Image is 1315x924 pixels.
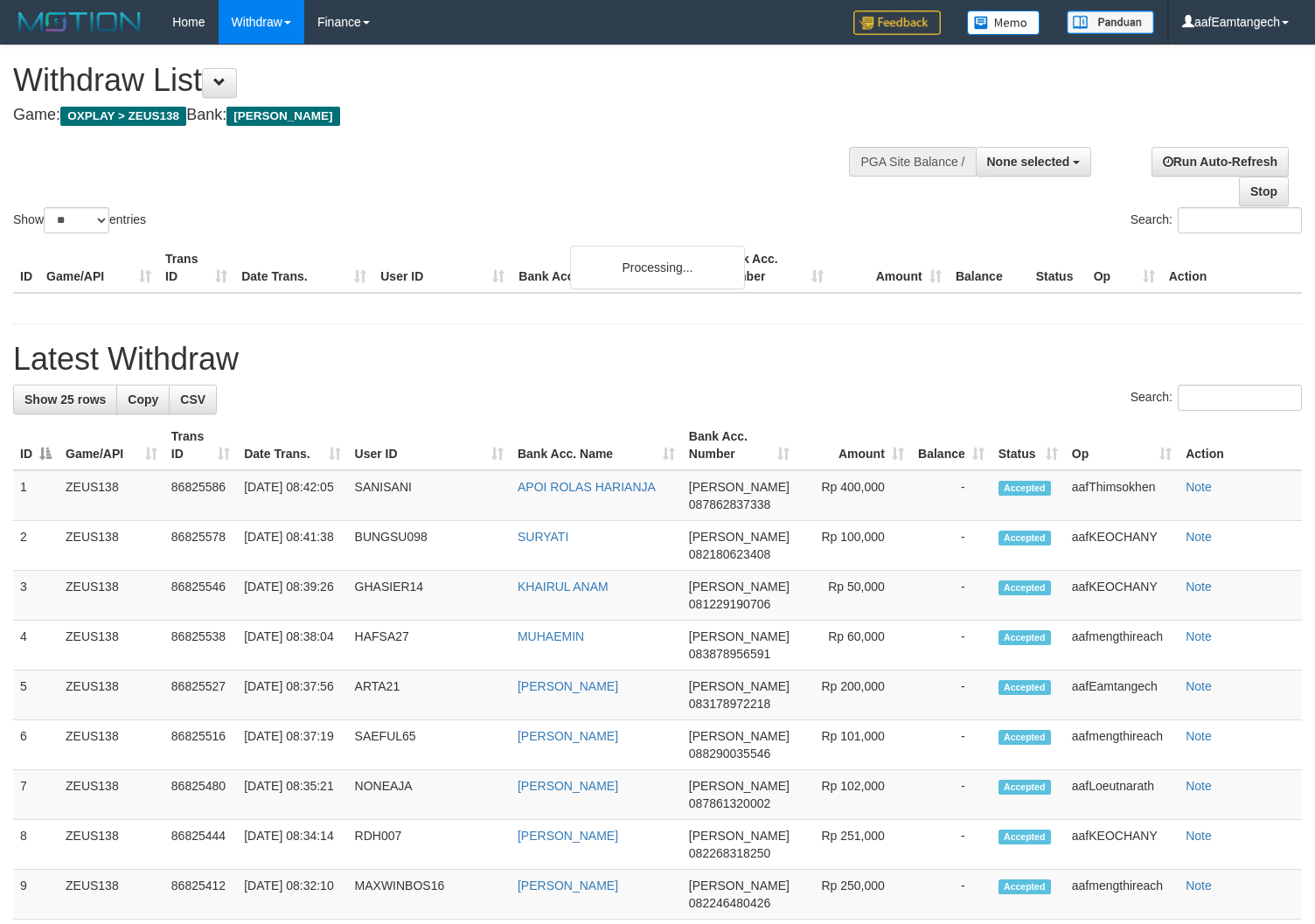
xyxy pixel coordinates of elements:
[13,470,59,521] td: 1
[1186,530,1212,544] a: Note
[797,420,911,470] th: Amount: activate to sort column ascending
[237,621,347,670] td: [DATE] 08:38:04
[237,720,347,770] td: [DATE] 08:37:19
[237,571,347,621] td: [DATE] 08:39:26
[712,243,830,293] th: Bank Acc. Number
[1067,10,1154,34] img: panduan.png
[237,670,347,720] td: [DATE] 08:37:56
[116,385,170,414] a: Copy
[689,879,790,893] span: [PERSON_NAME]
[13,207,146,233] label: Show entries
[164,621,237,670] td: 86825538
[689,547,770,561] span: Copy 082180623408 to clipboard
[911,720,991,770] td: -
[169,385,217,414] a: CSV
[998,680,1051,695] span: Accepted
[689,530,790,544] span: [PERSON_NAME]
[59,720,164,770] td: ZEUS138
[158,243,234,293] th: Trans ID
[689,480,790,494] span: [PERSON_NAME]
[518,580,609,594] a: KHAIRUL ANAM
[348,720,511,770] td: SAEFUL65
[13,107,859,124] h4: Game: Bank:
[1186,679,1212,693] a: Note
[237,521,347,571] td: [DATE] 08:41:38
[13,420,59,470] th: ID: activate to sort column descending
[1239,177,1289,206] a: Stop
[998,879,1051,894] span: Accepted
[689,597,770,611] span: Copy 081229190706 to clipboard
[348,470,511,521] td: SANISANI
[59,670,164,720] td: ZEUS138
[689,829,790,843] span: [PERSON_NAME]
[911,820,991,870] td: -
[689,846,770,860] span: Copy 082268318250 to clipboard
[998,481,1051,496] span: Accepted
[164,420,237,470] th: Trans ID: activate to sort column ascending
[164,720,237,770] td: 86825516
[797,720,911,770] td: Rp 101,000
[998,830,1051,844] span: Accepted
[59,870,164,920] td: ZEUS138
[128,393,158,406] span: Copy
[689,497,770,511] span: Copy 087862837338 to clipboard
[831,243,949,293] th: Amount
[373,243,511,293] th: User ID
[1065,571,1179,621] td: aafKEOCHANY
[849,147,975,177] div: PGA Site Balance /
[59,470,164,521] td: ZEUS138
[348,870,511,920] td: MAXWINBOS16
[1162,243,1302,293] th: Action
[1186,779,1212,793] a: Note
[911,571,991,621] td: -
[797,571,911,621] td: Rp 50,000
[348,621,511,670] td: HAFSA27
[1178,385,1302,411] input: Search:
[689,729,790,743] span: [PERSON_NAME]
[518,629,584,643] a: MUHAEMIN
[13,621,59,670] td: 4
[797,521,911,571] td: Rp 100,000
[237,820,347,870] td: [DATE] 08:34:14
[1151,147,1289,177] a: Run Auto-Refresh
[682,420,797,470] th: Bank Acc. Number: activate to sort column ascending
[511,420,682,470] th: Bank Acc. Name: activate to sort column ascending
[44,207,109,233] select: Showentries
[13,243,39,293] th: ID
[1029,243,1087,293] th: Status
[911,470,991,521] td: -
[1065,770,1179,820] td: aafLoeutnarath
[689,580,790,594] span: [PERSON_NAME]
[998,531,1051,545] span: Accepted
[13,870,59,920] td: 9
[1186,729,1212,743] a: Note
[1131,207,1302,233] label: Search:
[13,63,859,98] h1: Withdraw List
[689,679,790,693] span: [PERSON_NAME]
[967,10,1040,35] img: Button%20Memo.svg
[226,107,339,126] span: [PERSON_NAME]
[518,829,618,843] a: [PERSON_NAME]
[59,521,164,571] td: ZEUS138
[24,393,106,406] span: Show 25 rows
[237,420,347,470] th: Date Trans.: activate to sort column ascending
[59,770,164,820] td: ZEUS138
[911,770,991,820] td: -
[1087,243,1162,293] th: Op
[39,243,158,293] th: Game/API
[911,621,991,670] td: -
[797,621,911,670] td: Rp 60,000
[1178,207,1302,233] input: Search:
[1065,720,1179,770] td: aafmengthireach
[689,697,770,711] span: Copy 083178972218 to clipboard
[13,571,59,621] td: 3
[164,870,237,920] td: 86825412
[60,107,186,126] span: OXPLAY > ZEUS138
[991,420,1065,470] th: Status: activate to sort column ascending
[1186,629,1212,643] a: Note
[237,770,347,820] td: [DATE] 08:35:21
[59,621,164,670] td: ZEUS138
[998,580,1051,595] span: Accepted
[797,870,911,920] td: Rp 250,000
[689,629,790,643] span: [PERSON_NAME]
